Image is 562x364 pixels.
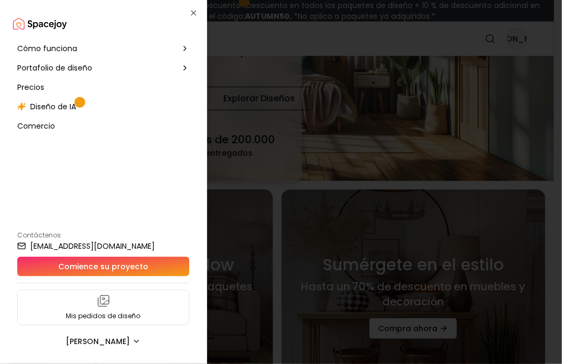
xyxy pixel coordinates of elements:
a: Alegría espacial [13,13,67,34]
font: [EMAIL_ADDRESS][DOMAIN_NAME] [30,241,155,251]
font: Cómo funciona [17,43,77,54]
font: Precios [17,82,44,93]
font: Diseño de IA [30,101,76,112]
font: Comience su proyecto [58,261,148,272]
a: Comience su proyecto [17,257,189,276]
a: [EMAIL_ADDRESS][DOMAIN_NAME] [17,242,189,250]
font: Comercio [17,121,55,131]
font: Contáctenos: [17,230,63,240]
font: Portafolio de diseño [17,62,92,73]
button: [PERSON_NAME] [17,332,189,351]
font: Mis pedidos de diseño [66,311,141,320]
font: [PERSON_NAME] [66,336,130,347]
img: Logotipo de Spacejoy [13,13,67,34]
a: Mis pedidos de diseño [17,290,189,325]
